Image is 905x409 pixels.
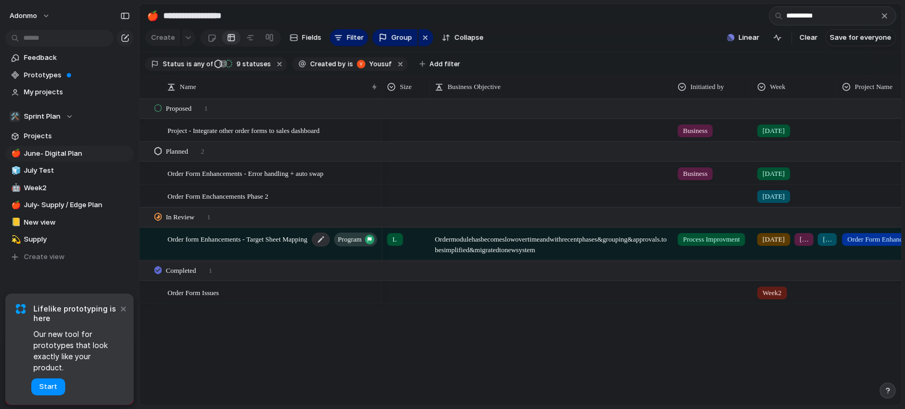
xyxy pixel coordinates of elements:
[5,249,134,265] button: Create view
[302,32,321,43] span: Fields
[209,265,213,275] span: 1
[5,109,134,125] button: 🛠️Sprint Plan
[10,183,20,193] button: 🤖
[334,233,377,246] button: program
[11,234,19,246] div: 💫
[39,381,57,392] span: Start
[24,70,130,81] span: Prototypes
[11,147,19,159] div: 🍎
[391,32,412,43] span: Group
[347,32,364,43] span: Filter
[762,168,785,179] span: [DATE]
[437,29,488,46] button: Collapse
[330,29,368,46] button: Filter
[762,191,785,202] span: [DATE]
[10,148,20,159] button: 🍎
[683,126,707,136] span: Business
[10,111,20,122] div: 🛠️
[739,32,759,43] span: Linear
[5,197,134,213] a: 🍎July- Supply / Edge Plan
[690,82,724,92] span: Initiatied by
[168,233,307,245] span: Order form Enhancements - Target Sheet Mapping
[5,128,134,144] a: Projects
[24,87,130,97] span: My projects
[11,182,19,194] div: 🤖
[5,50,134,66] a: Feedback
[795,29,822,46] button: Clear
[346,58,355,70] button: is
[310,59,346,69] span: Created by
[447,82,500,92] span: Business Objective
[201,146,205,157] span: 2
[166,265,196,275] span: Completed
[825,29,896,46] button: Save for everyone
[770,82,785,92] span: Week
[168,190,268,202] span: Order Form Enchancements Phase 2
[285,29,326,46] button: Fields
[147,8,159,23] div: 🍎
[5,67,134,83] a: Prototypes
[830,32,891,43] span: Save for everyone
[5,146,134,162] a: 🍎June- Digital Plan
[24,200,130,210] span: July- Supply / Edge Plan
[372,29,417,46] button: Group
[233,60,242,68] span: 9
[10,165,20,176] button: 🧊
[762,287,781,298] span: Week2
[166,212,195,223] span: In Review
[207,212,211,223] span: 1
[454,32,484,43] span: Collapse
[168,124,320,136] span: Project - Integrate other order forms to sales dashboard
[762,126,785,136] span: [DATE]
[24,234,130,245] span: Supply
[400,82,411,92] span: Size
[24,183,130,193] span: Week2
[11,216,19,228] div: 📒
[192,59,213,69] span: any of
[180,82,196,92] span: Name
[683,234,740,245] span: Process Improvment
[168,167,323,179] span: Order Form Enhancements - Error handling + auto swap
[5,215,134,230] a: 📒New view
[24,131,130,141] span: Projects
[823,234,831,245] span: [DATE]
[10,234,20,245] button: 💫
[214,58,273,70] button: 9 statuses
[723,30,763,46] button: Linear
[166,146,188,157] span: Planned
[799,32,818,43] span: Clear
[24,148,130,159] span: June- Digital Plan
[762,234,785,245] span: [DATE]
[5,163,134,179] a: 🧊July Test
[163,59,184,69] span: Status
[5,84,134,100] a: My projects
[799,234,808,245] span: [DATE]
[33,304,118,323] span: Lifelike prototyping is here
[5,180,134,196] a: 🤖Week2
[392,234,397,245] span: L
[10,217,20,228] button: 📒
[31,378,65,395] button: Start
[144,7,161,24] button: 🍎
[187,59,192,69] span: is
[10,11,37,21] span: Adonmo
[168,286,219,298] span: Order Form Issues
[369,59,392,69] span: Yousuf
[429,59,460,69] span: Add filter
[117,302,129,315] button: Dismiss
[184,58,215,70] button: isany of
[430,228,672,255] span: Order module has become slow overtime and with recent phases & grouping & approvals. to be simpli...
[24,111,60,122] span: Sprint Plan
[338,232,362,247] span: program
[33,328,118,373] span: Our new tool for prototypes that look exactly like your product.
[24,52,130,63] span: Feedback
[5,232,134,247] a: 💫Supply
[10,200,20,210] button: 🍎
[204,103,208,114] span: 1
